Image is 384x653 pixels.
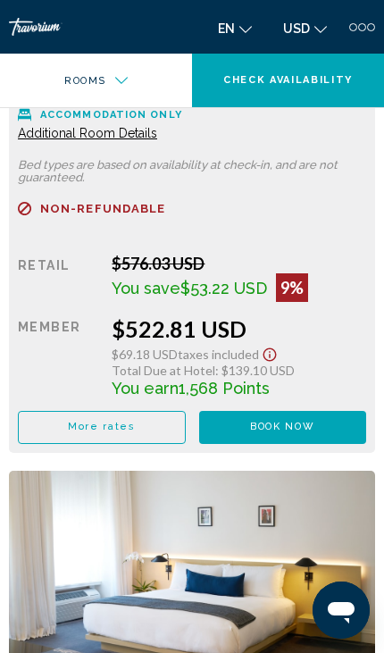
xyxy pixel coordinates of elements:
[112,279,180,297] span: You save
[179,379,270,398] span: 1,568 Points
[259,342,280,363] button: Show Taxes and Fees disclaimer
[112,315,366,342] div: $522.81 USD
[223,74,353,86] span: Check Availability
[18,315,98,398] div: Member
[18,159,366,184] p: Bed types are based on availability at check-in, and are not guaranteed.
[250,422,314,433] span: Book now
[218,21,235,36] span: en
[40,203,165,214] span: Non-refundable
[18,254,98,302] div: Retail
[68,422,136,433] span: More rates
[313,582,370,639] iframe: Кнопка для запуску вікна повідомлень
[112,379,179,398] span: You earn
[274,15,336,41] button: Change currency
[276,273,308,302] div: 9%
[112,254,366,273] div: $576.03 USD
[209,15,261,41] button: Change language
[178,347,259,362] span: Taxes included
[283,21,310,36] span: USD
[112,363,215,378] span: Total Due at Hotel
[199,411,367,443] button: Book now
[18,411,186,443] button: More rates
[9,18,183,36] a: Travorium
[112,347,178,362] span: $69.18 USD
[112,363,366,378] div: : $139.10 USD
[192,54,384,107] button: Check Availability
[180,279,267,297] span: $53.22 USD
